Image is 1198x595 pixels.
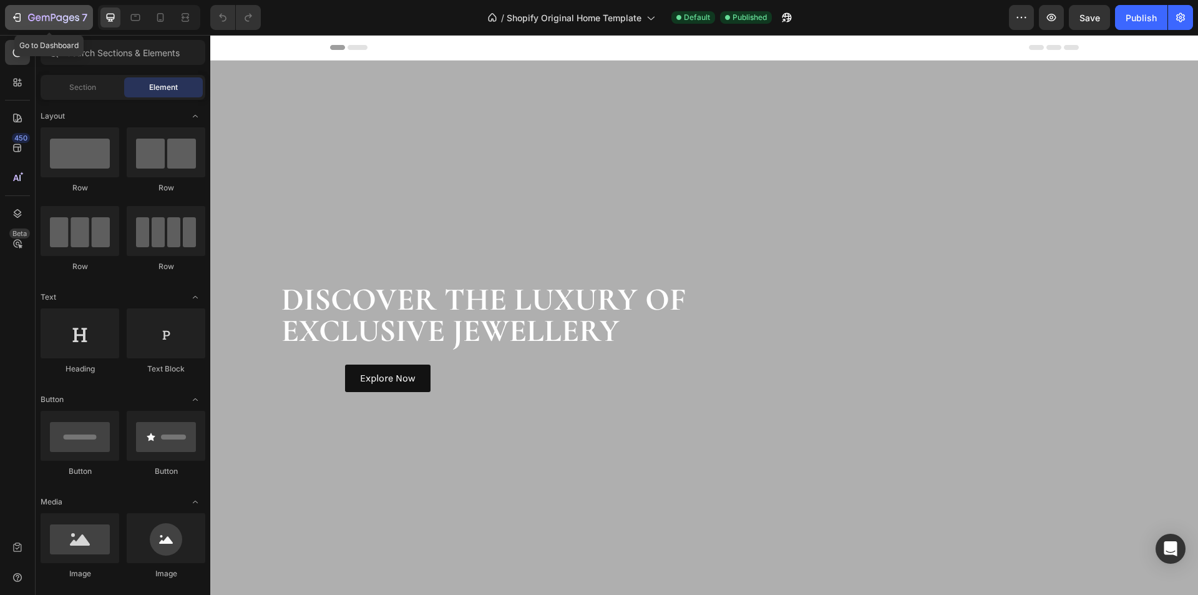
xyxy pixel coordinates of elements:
[127,363,205,375] div: Text Block
[1069,5,1110,30] button: Save
[185,390,205,410] span: Toggle open
[12,133,30,143] div: 450
[149,82,178,93] span: Element
[127,466,205,477] div: Button
[41,394,64,405] span: Button
[69,82,96,93] span: Section
[41,466,119,477] div: Button
[507,11,641,24] span: Shopify Original Home Template
[185,106,205,126] span: Toggle open
[9,229,30,238] div: Beta
[41,496,62,508] span: Media
[1115,5,1167,30] button: Publish
[185,287,205,307] span: Toggle open
[1156,534,1186,564] div: Open Intercom Messenger
[1126,11,1157,24] div: Publish
[41,292,56,303] span: Text
[210,35,1198,595] iframe: Design area
[210,5,261,30] div: Undo/Redo
[733,12,767,23] span: Published
[41,111,65,122] span: Layout
[41,182,119,194] div: Row
[82,10,87,25] p: 7
[127,182,205,194] div: Row
[5,5,93,30] button: 7
[185,492,205,512] span: Toggle open
[41,363,119,375] div: Heading
[1079,12,1100,23] span: Save
[684,12,710,23] span: Default
[41,261,119,272] div: Row
[41,568,119,579] div: Image
[501,11,504,24] span: /
[127,261,205,272] div: Row
[127,568,205,579] div: Image
[41,40,205,65] input: Search Sections & Elements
